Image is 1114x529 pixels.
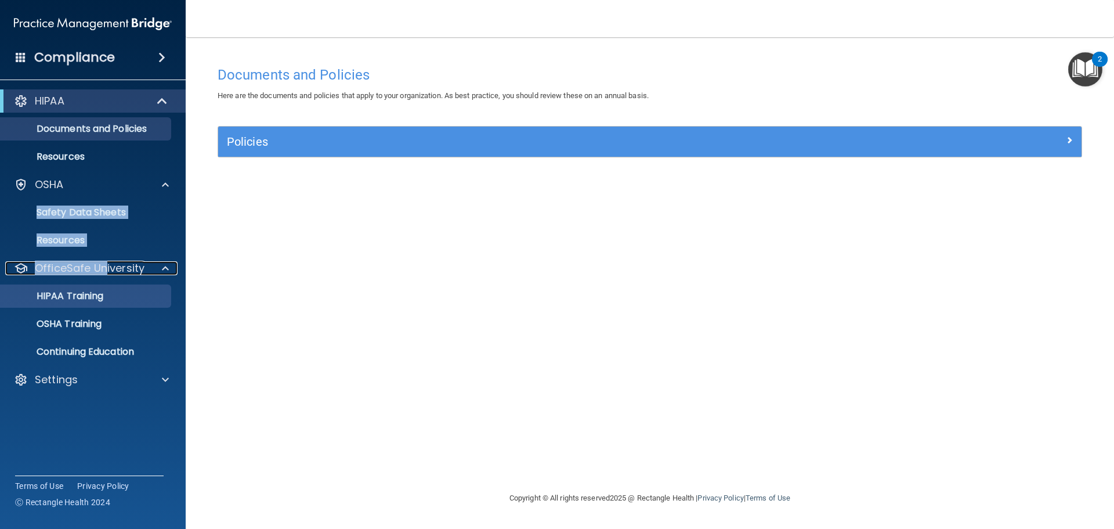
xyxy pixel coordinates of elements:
img: PMB logo [14,12,172,35]
a: OSHA [14,178,169,192]
p: HIPAA [35,94,64,108]
h5: Policies [227,135,857,148]
p: HIPAA Training [8,290,103,302]
a: HIPAA [14,94,168,108]
a: Policies [227,132,1073,151]
h4: Documents and Policies [218,67,1082,82]
p: Resources [8,151,166,163]
div: Copyright © All rights reserved 2025 @ Rectangle Health | | [438,480,862,517]
p: OSHA Training [8,318,102,330]
span: Ⓒ Rectangle Health 2024 [15,496,110,508]
h4: Compliance [34,49,115,66]
p: Documents and Policies [8,123,166,135]
p: OSHA [35,178,64,192]
p: Settings [35,373,78,387]
a: OfficeSafe University [14,261,169,275]
div: 2 [1098,59,1102,74]
p: Resources [8,235,166,246]
a: Privacy Policy [697,494,743,502]
button: Open Resource Center, 2 new notifications [1068,52,1102,87]
a: Terms of Use [746,494,790,502]
p: OfficeSafe University [35,261,144,275]
a: Privacy Policy [77,480,129,492]
p: Continuing Education [8,346,166,358]
a: Settings [14,373,169,387]
p: Safety Data Sheets [8,207,166,218]
span: Here are the documents and policies that apply to your organization. As best practice, you should... [218,91,649,100]
a: Terms of Use [15,480,63,492]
